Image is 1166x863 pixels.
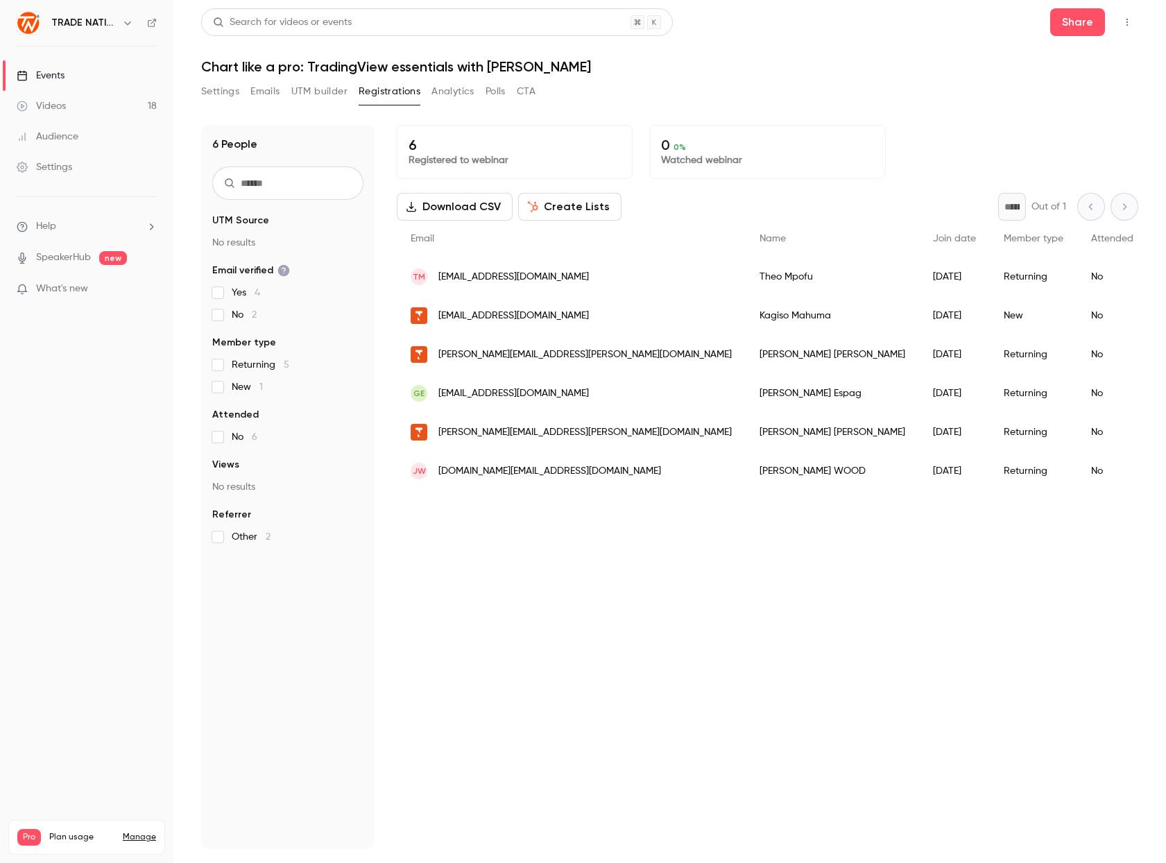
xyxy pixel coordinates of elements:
span: Pro [17,829,41,846]
img: tradenation.com [411,424,427,441]
span: Help [36,219,56,234]
p: Registered to webinar [409,153,621,167]
a: SpeakerHub [36,250,91,265]
div: Kagiso Mahuma [746,296,919,335]
div: Returning [990,452,1077,490]
section: facet-groups [212,214,363,544]
p: No results [212,480,363,494]
div: [DATE] [919,413,990,452]
div: Returning [990,257,1077,296]
p: Out of 1 [1031,200,1066,214]
div: [DATE] [919,374,990,413]
img: tradenation.com [411,307,427,324]
img: tradenation.com [411,346,427,363]
button: Share [1050,8,1105,36]
button: CTA [517,80,535,103]
div: Events [17,69,65,83]
div: [DATE] [919,452,990,490]
span: What's new [36,282,88,296]
button: Settings [201,80,239,103]
span: 1 [259,382,263,392]
button: Analytics [431,80,474,103]
span: [PERSON_NAME][EMAIL_ADDRESS][PERSON_NAME][DOMAIN_NAME] [438,348,732,362]
span: [PERSON_NAME][EMAIL_ADDRESS][PERSON_NAME][DOMAIN_NAME] [438,425,732,440]
span: UTM Source [212,214,269,228]
h1: Chart like a pro: TradingView essentials with [PERSON_NAME] [201,58,1138,75]
p: No results [212,236,363,250]
span: 0 % [674,142,686,152]
h1: 6 People [212,136,257,153]
div: Returning [990,374,1077,413]
span: Views [212,458,239,472]
div: [PERSON_NAME] [PERSON_NAME] [746,413,919,452]
button: Create Lists [518,193,621,221]
button: Emails [250,80,280,103]
span: Referrer [212,508,251,522]
a: Manage [123,832,156,843]
div: [DATE] [919,257,990,296]
span: [EMAIL_ADDRESS][DOMAIN_NAME] [438,270,589,284]
div: [PERSON_NAME] WOOD [746,452,919,490]
span: Attended [212,408,259,422]
div: New [990,296,1077,335]
span: Member type [1004,234,1063,243]
span: JW [413,465,426,477]
div: [PERSON_NAME] Espag [746,374,919,413]
span: Returning [232,358,289,372]
span: 2 [252,310,257,320]
span: [EMAIL_ADDRESS][DOMAIN_NAME] [438,386,589,401]
span: [DOMAIN_NAME][EMAIL_ADDRESS][DOMAIN_NAME] [438,464,661,479]
span: 6 [252,432,257,442]
span: New [232,380,263,394]
span: Yes [232,286,260,300]
div: Videos [17,99,66,113]
div: [PERSON_NAME] [PERSON_NAME] [746,335,919,374]
div: No [1077,374,1147,413]
span: [EMAIL_ADDRESS][DOMAIN_NAME] [438,309,589,323]
h6: TRADE NATION [51,16,117,30]
div: No [1077,296,1147,335]
p: Watched webinar [661,153,873,167]
img: TRADE NATION [17,12,40,34]
div: No [1077,413,1147,452]
button: UTM builder [291,80,348,103]
span: 2 [266,532,271,542]
p: 6 [409,137,621,153]
span: Plan usage [49,832,114,843]
span: TM [413,271,425,283]
button: Polls [486,80,506,103]
span: No [232,308,257,322]
span: 5 [284,360,289,370]
div: No [1077,335,1147,374]
span: new [99,251,127,265]
div: Returning [990,413,1077,452]
span: 4 [255,288,260,298]
div: Theo Mpofu [746,257,919,296]
div: Settings [17,160,72,174]
div: Audience [17,130,78,144]
span: Member type [212,336,276,350]
p: 0 [661,137,873,153]
span: Email verified [212,264,290,277]
li: help-dropdown-opener [17,219,157,234]
div: [DATE] [919,335,990,374]
div: Returning [990,335,1077,374]
div: No [1077,452,1147,490]
span: Other [232,530,271,544]
span: Email [411,234,434,243]
div: No [1077,257,1147,296]
div: Search for videos or events [213,15,352,30]
span: GE [413,387,425,400]
button: Registrations [359,80,420,103]
span: No [232,430,257,444]
div: [DATE] [919,296,990,335]
span: Join date [933,234,976,243]
span: Attended [1091,234,1133,243]
span: Name [760,234,786,243]
button: Download CSV [397,193,513,221]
